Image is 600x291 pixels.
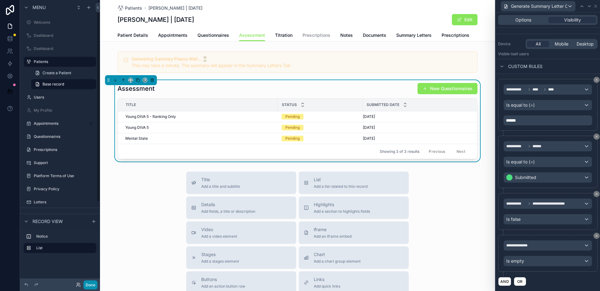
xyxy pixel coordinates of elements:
a: [DATE] [363,136,469,141]
button: ListAdd a list related to this record [299,172,409,194]
span: Base record [42,82,64,87]
span: Title [201,177,240,183]
span: Details [201,201,255,208]
span: Add a video element [201,234,237,239]
span: Questionnaires [197,32,229,38]
a: Documents [363,30,386,42]
a: Privacy Policy [24,184,96,194]
span: iframe [314,226,352,233]
span: Add an action button row [201,284,245,289]
span: Visibility [564,17,581,23]
span: Video [201,226,237,233]
span: Chart [314,251,361,258]
a: Pending [282,114,359,119]
span: Create a Patient [42,70,71,75]
div: scrollable content [20,229,100,259]
span: Options [515,17,531,23]
button: HighlightsAdd a section to highlights fields [299,196,409,219]
button: Is equal to (=) [503,157,592,167]
span: Appointments [158,32,187,38]
span: Mobile [555,41,568,47]
button: iframeAdd an iframe embed [299,221,409,244]
div: Pending [285,125,300,130]
span: Add a chart group element [314,259,361,264]
span: Title [126,102,136,107]
span: Documents [363,32,386,38]
span: Record view [32,218,63,225]
span: Titration [275,32,292,38]
button: Generate Summary Letter OLD [501,1,576,12]
span: Add quick links [314,284,340,289]
span: All [536,41,541,47]
a: [DATE] [363,125,469,130]
a: Platform Terms of Use [24,171,96,181]
label: Appointments [34,121,86,126]
a: Young DIVA 5 - Ranking Only [125,114,274,119]
label: Prescriptions [34,147,95,152]
a: Prescriptions [302,30,330,42]
span: Showing 3 of 3 results [380,149,419,154]
span: Is empty [506,258,524,264]
button: Submitted [503,172,592,183]
label: Dashboard [34,33,95,38]
a: Questionnaires [197,30,229,42]
span: Stages [201,251,239,258]
span: Desktop [577,41,594,47]
a: Titration [275,30,292,42]
a: Prescriptions [24,145,96,155]
a: Patient Details [117,30,148,42]
a: Letters [24,197,96,207]
a: Mental State [125,136,274,141]
label: Notice [36,234,94,239]
span: Prescriptions [442,32,469,38]
button: VideoAdd a video element [186,221,296,244]
span: Is false [506,216,521,222]
label: List [36,245,91,250]
span: Generate Summary Letter OLD [511,3,567,9]
label: Privacy Policy [34,187,95,192]
span: Add an iframe embed [314,234,352,239]
span: OR [516,279,524,284]
a: Questionnaires [24,132,96,142]
button: New Questionnaires [417,83,477,94]
span: List [314,177,367,183]
button: ChartAdd a chart group element [299,246,409,269]
div: Pending [285,114,300,119]
span: Mental State [125,136,148,141]
span: all users [514,51,529,56]
span: Add a title and subtitle [201,184,240,189]
span: [PERSON_NAME] | [DATE] [148,5,202,11]
span: Buttons [201,276,245,283]
span: Menu [32,4,46,11]
span: Hidden pages [32,212,64,219]
span: Notes [340,32,353,38]
label: Questionnaires [34,134,95,139]
span: Add fields, a title or description [201,209,255,214]
a: Appointments [158,30,187,42]
label: Letters [34,200,95,205]
h1: [PERSON_NAME] | [DATE] [117,15,194,24]
a: Pending [282,136,359,141]
button: TitleAdd a title and subtitle [186,172,296,194]
label: Platform Terms of Use [34,173,95,178]
label: Device [498,41,523,46]
span: Links [314,276,340,283]
span: Young DIVA 5 - Ranking Only [125,114,176,119]
a: Dashboard [24,44,96,54]
button: OR [514,277,526,286]
h1: Assessment [117,84,155,93]
a: Pending [282,125,359,130]
a: Patients [24,57,96,67]
button: Edit [452,14,477,25]
a: Summary Letters [396,30,432,42]
span: Patient Details [117,32,148,38]
label: Users [34,95,95,100]
span: Assessment [239,32,265,38]
button: DetailsAdd fields, a title or description [186,196,296,219]
span: [DATE] [363,136,375,141]
a: [DATE] [363,114,469,119]
label: Dashboard [34,46,95,51]
div: Pending [285,136,300,141]
a: My Profile [24,105,96,115]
